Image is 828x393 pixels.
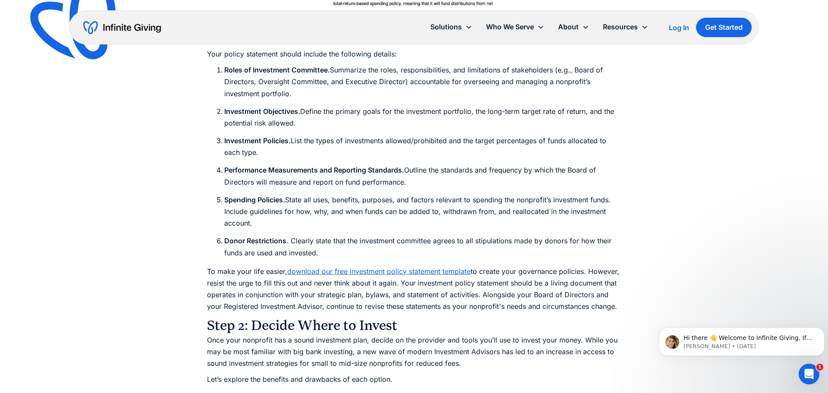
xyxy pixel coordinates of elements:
[669,22,689,33] a: Log In
[486,21,534,33] div: Who We Serve
[669,24,689,31] div: Log In
[207,266,621,313] p: To make your life easier, to create your governance policies. However, resist the urge to fill th...
[207,48,621,60] p: Your policy statement should include the following details:
[207,317,621,334] h3: Step 2: Decide Where to Invest
[207,374,621,385] p: Let’s explore the benefits and drawbacks of each option.
[224,136,291,145] strong: Investment Policies.
[224,164,621,188] li: ‍ Outline the standards and frequency by which the Board of Directors will measure and report on ...
[558,21,579,33] div: About
[224,135,621,158] li: List the types of investments allowed/prohibited and the target percentages of funds allocated to...
[224,194,621,230] li: State all uses, benefits, purposes, and factors relevant to spending the nonprofit’s investment f...
[224,235,621,258] li: . Clearly state that the investment committee agrees to all stipulations made by donors for how t...
[224,166,404,174] strong: Performance Measurements and Reporting Standards.
[696,18,752,37] a: Get Started
[83,21,161,35] a: home
[655,309,828,370] iframe: Intercom notifications message
[423,18,479,36] div: Solutions
[596,18,655,36] div: Resources
[224,64,621,100] li: Summarize the roles, responsibilities, and limitations of stakeholders (e.g., Board of Directors,...
[224,106,621,129] li: Define the primary goals for the investment portfolio, the long-term target rate of return, and t...
[224,66,330,74] strong: Roles of Investment Committee.
[287,267,470,276] a: download our free investment policy statement template
[551,18,596,36] div: About
[479,18,551,36] div: Who We Serve
[224,236,286,245] strong: Donor Restrictions
[603,21,638,33] div: Resources
[816,364,823,371] span: 1
[799,364,819,384] iframe: Intercom live chat
[430,21,462,33] div: Solutions
[207,334,621,370] p: Once your nonprofit has a sound investment plan, decide on the provider and tools you’ll use to i...
[224,107,300,116] strong: Investment Objectives.
[224,195,285,204] strong: Spending Policies.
